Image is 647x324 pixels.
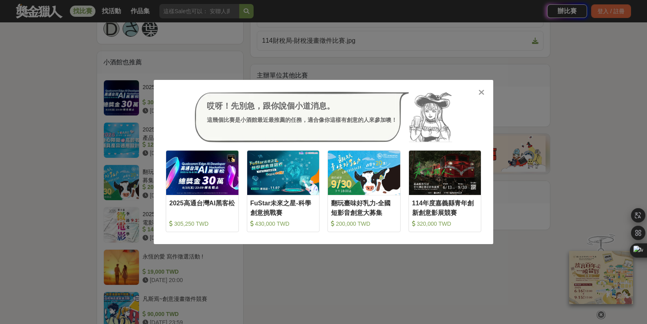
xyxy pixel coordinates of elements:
[331,220,397,228] div: 200,000 TWD
[250,199,316,217] div: FuStar未來之星-科學創意挑戰賽
[412,220,478,228] div: 320,000 TWD
[247,150,320,232] a: Cover ImageFuStar未來之星-科學創意挑戰賽 430,000 TWD
[247,151,320,195] img: Cover Image
[409,92,452,142] img: Avatar
[207,100,397,112] div: 哎呀！先別急，跟你說個小道消息。
[331,199,397,217] div: 翻玩臺味好乳力-全國短影音創意大募集
[207,116,397,124] div: 這幾個比賽是小酒館最近最推薦的任務，適合像你這樣有創意的人來參加噢！
[327,150,401,232] a: Cover Image翻玩臺味好乳力-全國短影音創意大募集 200,000 TWD
[409,150,482,232] a: Cover Image114年度嘉義縣青年創新創意影展競賽 320,000 TWD
[412,199,478,217] div: 114年度嘉義縣青年創新創意影展競賽
[166,150,239,232] a: Cover Image2025高通台灣AI黑客松 305,250 TWD
[409,151,481,195] img: Cover Image
[169,220,235,228] div: 305,250 TWD
[166,151,238,195] img: Cover Image
[169,199,235,217] div: 2025高通台灣AI黑客松
[328,151,400,195] img: Cover Image
[250,220,316,228] div: 430,000 TWD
